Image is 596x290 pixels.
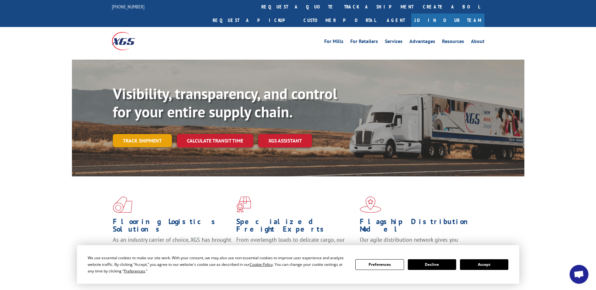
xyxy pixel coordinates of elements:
img: xgs-icon-focused-on-flooring-red [236,196,251,213]
a: For Mills [324,39,343,46]
h1: Flagship Distribution Model [360,218,478,236]
a: XGS ASSISTANT [258,134,312,148]
span: Our agile distribution network gives you nationwide inventory management on demand. [360,236,475,251]
div: We use essential cookies to make our site work. With your consent, we may also use non-essential ... [88,255,348,274]
a: Services [385,39,402,46]
button: Decline [408,259,456,270]
b: Visibility, transparency, and control for your entire supply chain. [113,84,337,121]
div: Cookie Consent Prompt [77,245,519,284]
span: Preferences [124,268,145,274]
a: For Retailers [350,39,378,46]
a: Track shipment [113,134,172,147]
h1: Specialized Freight Experts [236,218,355,236]
a: Advantages [409,39,435,46]
span: Cookie Policy [250,262,273,267]
h1: Flooring Logistics Solutions [113,218,232,236]
a: Resources [442,39,464,46]
p: From overlength loads to delicate cargo, our experienced staff knows the best way to move your fr... [236,236,355,264]
a: Calculate transit time [177,134,253,148]
img: xgs-icon-flagship-distribution-model-red [360,196,381,213]
a: Agent [380,13,411,27]
a: Customer Portal [299,13,380,27]
a: [PHONE_NUMBER] [112,3,145,10]
a: Request a pickup [208,13,299,27]
button: Preferences [355,259,404,270]
button: Accept [460,259,508,270]
span: As an industry carrier of choice, XGS has brought innovation and dedication to flooring logistics... [113,236,231,258]
img: xgs-icon-total-supply-chain-intelligence-red [113,196,132,213]
div: Open chat [570,265,588,284]
a: Join Our Team [411,13,484,27]
a: About [471,39,484,46]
